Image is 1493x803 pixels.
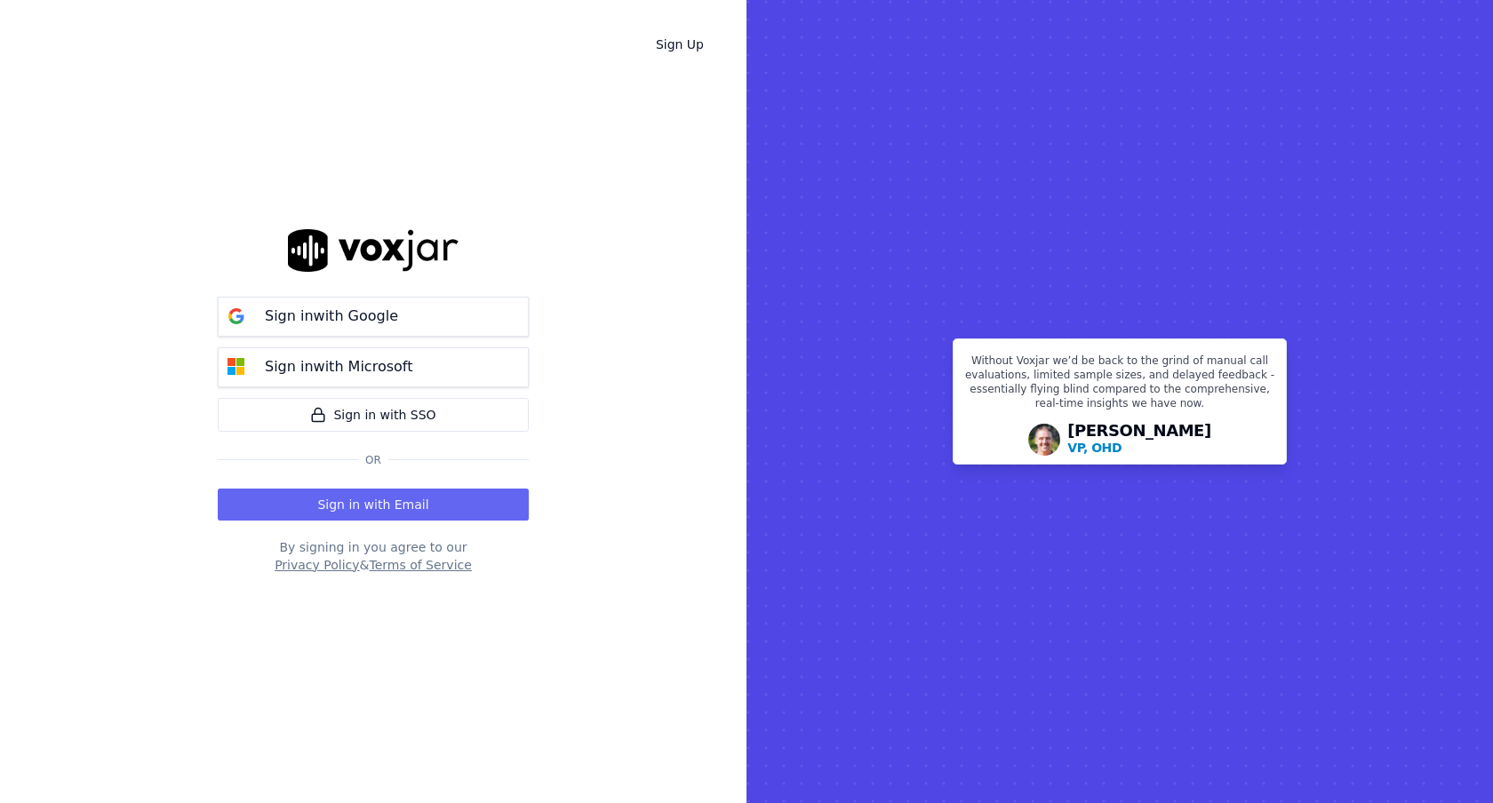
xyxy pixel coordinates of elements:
img: Avatar [1028,424,1060,456]
p: VP, OHD [1067,439,1122,457]
img: google Sign in button [219,298,254,334]
p: Sign in with Microsoft [265,356,412,378]
button: Terms of Service [369,556,471,574]
button: Privacy Policy [275,556,359,574]
a: Sign Up [642,28,718,60]
div: [PERSON_NAME] [1067,423,1211,457]
span: Or [358,453,388,467]
div: By signing in you agree to our & [218,538,529,574]
a: Sign in with SSO [218,398,529,432]
img: logo [288,229,459,271]
button: Sign inwith Microsoft [218,347,529,387]
button: Sign in with Email [218,489,529,521]
img: microsoft Sign in button [219,349,254,385]
p: Sign in with Google [265,306,398,327]
p: Without Voxjar we’d be back to the grind of manual call evaluations, limited sample sizes, and de... [964,354,1275,417]
button: Sign inwith Google [218,297,529,337]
